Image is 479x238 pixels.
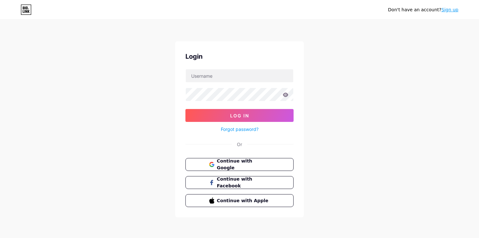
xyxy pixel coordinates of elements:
[388,6,458,13] div: Don't have an account?
[185,194,294,207] button: Continue with Apple
[186,69,293,82] input: Username
[221,126,258,133] a: Forgot password?
[217,197,270,204] span: Continue with Apple
[185,52,294,61] div: Login
[217,176,270,189] span: Continue with Facebook
[185,109,294,122] button: Log In
[185,158,294,171] button: Continue with Google
[237,141,242,148] div: Or
[185,176,294,189] button: Continue with Facebook
[230,113,249,118] span: Log In
[441,7,458,12] a: Sign up
[217,158,270,171] span: Continue with Google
